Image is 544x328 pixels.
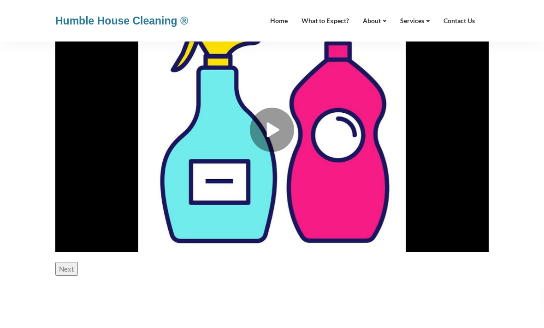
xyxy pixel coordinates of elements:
[295,3,356,39] a: What to Expect?
[263,3,295,39] a: Home
[55,15,188,26] a: Humble House Cleaning ®
[393,3,437,39] a: Services
[356,3,393,39] a: About
[55,262,78,276] input: Next
[437,3,482,39] a: Contact Us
